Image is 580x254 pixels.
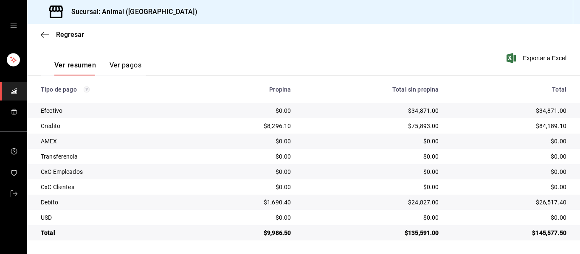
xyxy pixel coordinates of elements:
[204,183,291,191] div: $0.00
[304,106,439,115] div: $34,871.00
[54,61,96,75] button: Ver resumen
[84,87,90,92] svg: Los pagos realizados con Pay y otras terminales son montos brutos.
[304,167,439,176] div: $0.00
[110,61,141,75] button: Ver pagos
[453,198,566,207] div: $26,517.40
[54,61,141,75] div: navigation tabs
[453,229,566,237] div: $145,577.50
[204,152,291,161] div: $0.00
[453,137,566,145] div: $0.00
[204,229,291,237] div: $9,986.50
[10,22,17,29] button: open drawer
[41,198,190,207] div: Debito
[453,183,566,191] div: $0.00
[453,213,566,222] div: $0.00
[204,213,291,222] div: $0.00
[304,198,439,207] div: $24,827.00
[204,198,291,207] div: $1,690.40
[65,7,197,17] h3: Sucursal: Animal ([GEOGRAPHIC_DATA])
[41,122,190,130] div: Credito
[41,167,190,176] div: CxC Empleados
[304,229,439,237] div: $135,591.00
[204,122,291,130] div: $8,296.10
[204,106,291,115] div: $0.00
[304,152,439,161] div: $0.00
[41,137,190,145] div: AMEX
[204,137,291,145] div: $0.00
[41,86,190,93] div: Tipo de pago
[41,183,190,191] div: CxC Clientes
[304,137,439,145] div: $0.00
[41,152,190,161] div: Transferencia
[453,106,566,115] div: $34,871.00
[304,86,439,93] div: Total sin propina
[56,31,84,39] span: Regresar
[204,167,291,176] div: $0.00
[453,152,566,161] div: $0.00
[453,167,566,176] div: $0.00
[453,122,566,130] div: $84,189.10
[304,183,439,191] div: $0.00
[41,213,190,222] div: USD
[41,31,84,39] button: Regresar
[304,213,439,222] div: $0.00
[508,53,566,63] button: Exportar a Excel
[41,106,190,115] div: Efectivo
[453,86,566,93] div: Total
[304,122,439,130] div: $75,893.00
[41,229,190,237] div: Total
[204,86,291,93] div: Propina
